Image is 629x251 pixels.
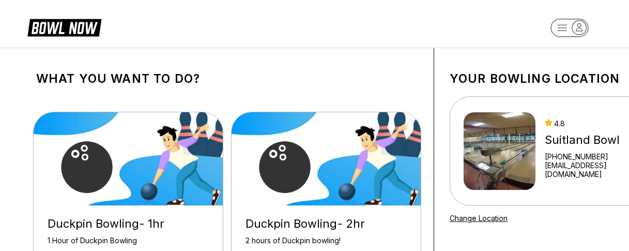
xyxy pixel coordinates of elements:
[48,217,209,231] div: Duckpin Bowling- 1hr
[464,112,535,190] img: Suitland Bowl
[36,71,418,86] h1: What you want to do?
[34,112,224,205] img: Duckpin Bowling- 1hr
[232,112,422,205] img: Duckpin Bowling- 2hr
[246,217,407,231] div: Duckpin Bowling- 2hr
[450,214,508,223] a: Change Location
